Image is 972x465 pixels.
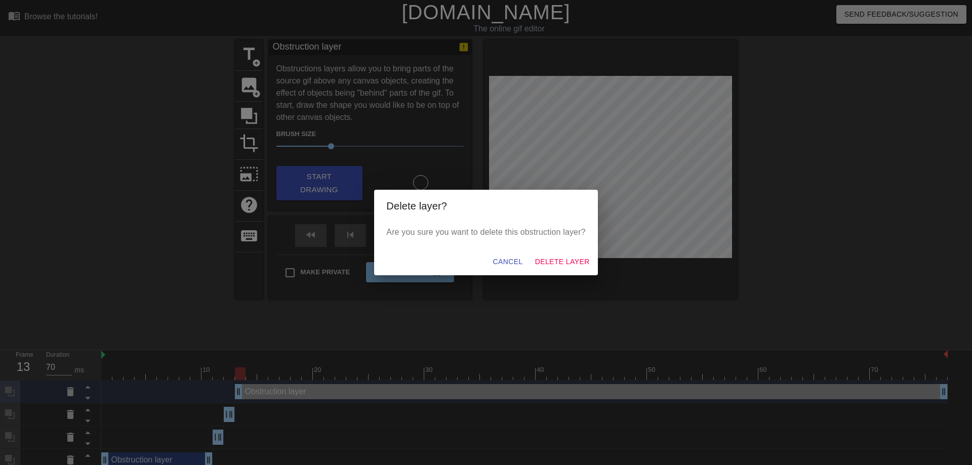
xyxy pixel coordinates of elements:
p: Are you sure you want to delete this obstruction layer? [386,226,585,238]
button: Cancel [489,252,526,271]
h2: Delete layer? [386,198,585,214]
span: Cancel [493,256,522,268]
span: Delete Layer [535,256,590,268]
button: Delete Layer [531,252,594,271]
